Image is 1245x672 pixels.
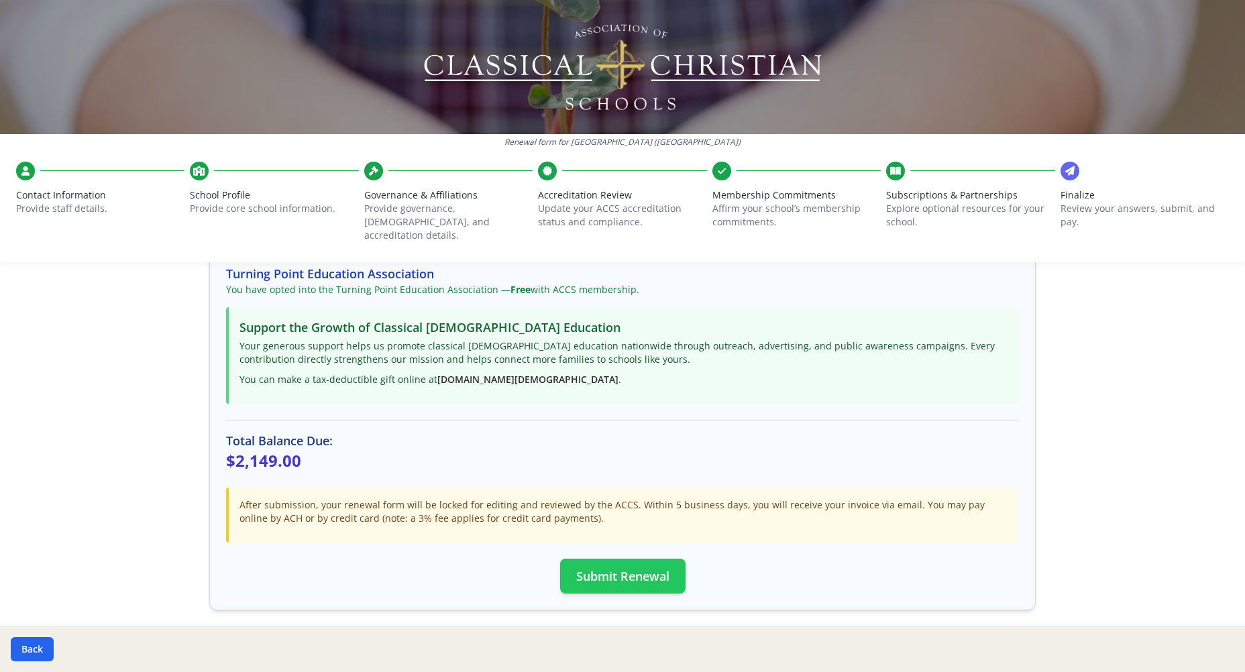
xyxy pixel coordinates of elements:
[560,559,686,594] button: Submit Renewal
[364,202,533,242] p: Provide governance, [DEMOGRAPHIC_DATA], and accreditation details.
[11,637,54,661] button: Back
[437,373,618,386] a: [DOMAIN_NAME][DEMOGRAPHIC_DATA]
[712,188,881,202] span: Membership Commitments
[239,339,1008,366] p: Your generous support helps us promote classical [DEMOGRAPHIC_DATA] education nationwide through ...
[364,188,533,202] span: Governance & Affiliations
[886,202,1054,229] p: Explore optional resources for your school.
[226,283,1019,296] p: You have opted into the Turning Point Education Association — with ACCS membership.
[190,188,358,202] span: School Profile
[1061,188,1229,202] span: Finalize
[226,431,1019,450] h3: Total Balance Due:
[190,202,358,215] p: Provide core school information.
[239,373,1008,386] p: You can make a tax-deductible gift online at .
[510,283,531,296] strong: Free
[226,450,1019,471] p: $2,149.00
[712,202,881,229] p: Affirm your school’s membership commitments.
[16,188,184,202] span: Contact Information
[538,188,706,202] span: Accreditation Review
[16,202,184,215] p: Provide staff details.
[239,498,1008,525] p: After submission, your renewal form will be locked for editing and reviewed by the ACCS. Within 5...
[1061,202,1229,229] p: Review your answers, submit, and pay.
[422,20,824,114] img: Logo
[226,264,1019,283] h3: Turning Point Education Association
[538,202,706,229] p: Update your ACCS accreditation status and compliance.
[886,188,1054,202] span: Subscriptions & Partnerships
[239,318,1008,337] h3: Support the Growth of Classical [DEMOGRAPHIC_DATA] Education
